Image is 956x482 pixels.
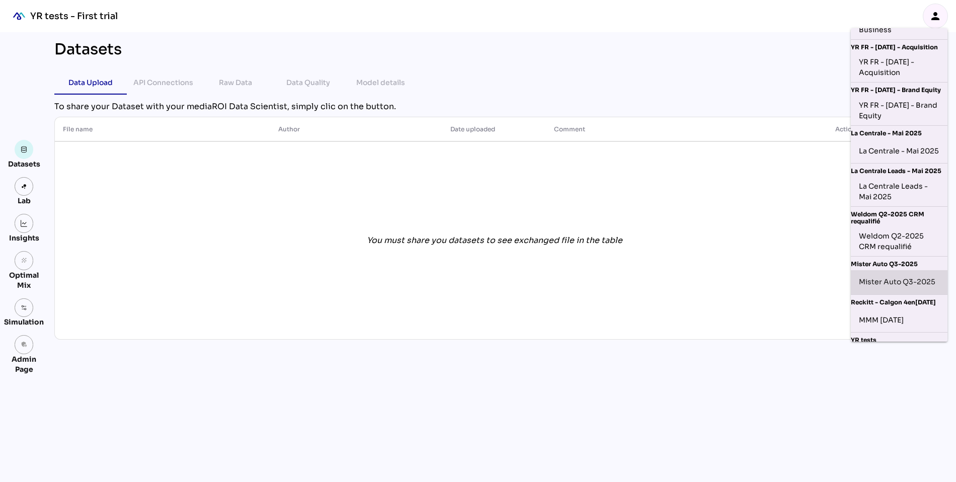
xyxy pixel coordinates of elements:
[851,83,947,96] div: YR FR - [DATE] - Brand Equity
[21,257,28,264] i: grain
[851,164,947,177] div: La Centrale Leads - Mai 2025
[859,274,939,290] div: Mister Auto Q3-2025
[30,10,118,22] div: YR tests - First trial
[859,57,939,78] div: YR FR - [DATE] - Acquisition
[851,207,947,227] div: Weldom Q2-2025 CRM requalifié
[286,76,330,89] div: Data Quality
[4,354,44,374] div: Admin Page
[929,10,941,22] i: person
[356,76,405,89] div: Model details
[4,317,44,327] div: Simulation
[9,233,39,243] div: Insights
[13,196,35,206] div: Lab
[133,76,193,89] div: API Connections
[21,220,28,227] img: graph.svg
[21,183,28,190] img: lab.svg
[851,333,947,346] div: YR tests
[761,117,933,141] th: Actions
[21,146,28,153] img: data.svg
[219,76,252,89] div: Raw Data
[8,159,40,169] div: Datasets
[54,101,934,113] div: To share your Dataset with your mediaROI Data Scientist, simply clic on the button.
[8,5,30,27] div: mediaROI
[859,100,939,121] div: YR FR - [DATE] - Brand Equity
[851,257,947,270] div: Mister Auto Q3-2025
[546,117,761,141] th: Comment
[851,126,947,139] div: La Centrale - Mai 2025
[442,117,545,141] th: Date uploaded
[851,295,947,308] div: Reckitt - Calgon 4en[DATE]
[859,231,939,252] div: Weldom Q2-2025 CRM requalifié
[859,312,939,328] div: MMM [DATE]
[68,76,113,89] div: Data Upload
[270,117,442,141] th: Author
[859,181,939,202] div: La Centrale Leads - Mai 2025
[21,304,28,311] img: settings.svg
[4,270,44,290] div: Optimal Mix
[21,341,28,348] i: admin_panel_settings
[859,143,939,159] div: La Centrale - Mai 2025
[367,234,622,247] div: You must share you datasets to see exchanged file in the table
[54,40,122,58] div: Datasets
[55,117,270,141] th: File name
[851,40,947,53] div: YR FR - [DATE] - Acquisition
